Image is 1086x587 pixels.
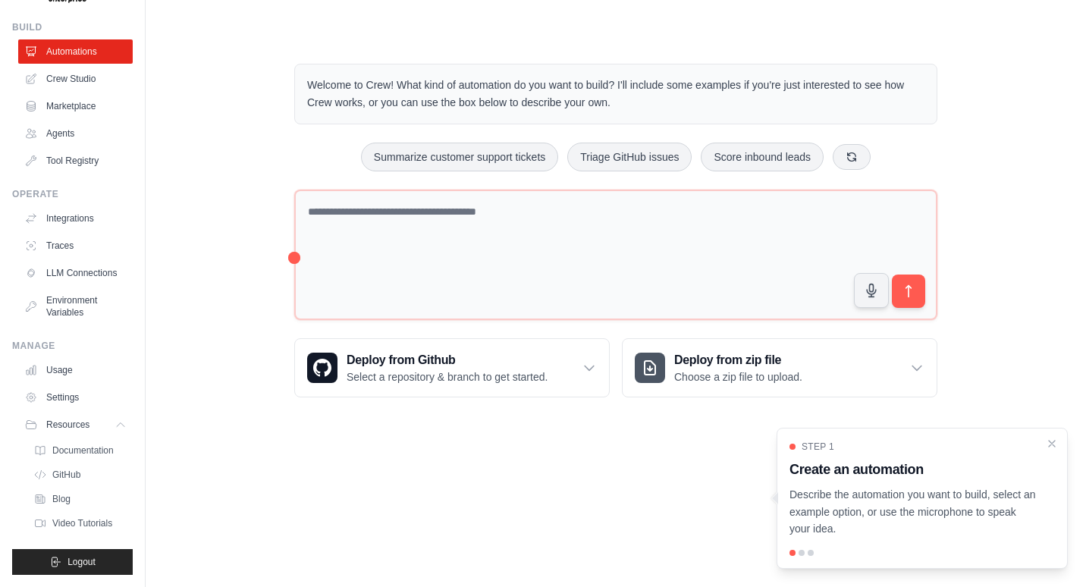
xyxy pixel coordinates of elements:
[18,67,133,91] a: Crew Studio
[18,149,133,173] a: Tool Registry
[18,121,133,146] a: Agents
[18,385,133,410] a: Settings
[18,261,133,285] a: LLM Connections
[307,77,924,111] p: Welcome to Crew! What kind of automation do you want to build? I'll include some examples if you'...
[52,444,114,457] span: Documentation
[674,369,802,385] p: Choose a zip file to upload.
[18,358,133,382] a: Usage
[18,206,133,231] a: Integrations
[674,351,802,369] h3: Deploy from zip file
[18,39,133,64] a: Automations
[12,188,133,200] div: Operate
[347,351,548,369] h3: Deploy from Github
[361,143,558,171] button: Summarize customer support tickets
[27,440,133,461] a: Documentation
[347,369,548,385] p: Select a repository & branch to get started.
[701,143,824,171] button: Score inbound leads
[12,549,133,575] button: Logout
[1046,438,1058,450] button: Close walkthrough
[18,234,133,258] a: Traces
[46,419,89,431] span: Resources
[802,441,834,453] span: Step 1
[1010,514,1086,587] iframe: Chat Widget
[12,340,133,352] div: Manage
[789,486,1037,538] p: Describe the automation you want to build, select an example option, or use the microphone to spe...
[27,513,133,534] a: Video Tutorials
[67,556,96,568] span: Logout
[52,517,112,529] span: Video Tutorials
[18,413,133,437] button: Resources
[18,288,133,325] a: Environment Variables
[12,21,133,33] div: Build
[52,493,71,505] span: Blog
[27,464,133,485] a: GitHub
[52,469,80,481] span: GitHub
[18,94,133,118] a: Marketplace
[789,459,1037,480] h3: Create an automation
[27,488,133,510] a: Blog
[567,143,692,171] button: Triage GitHub issues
